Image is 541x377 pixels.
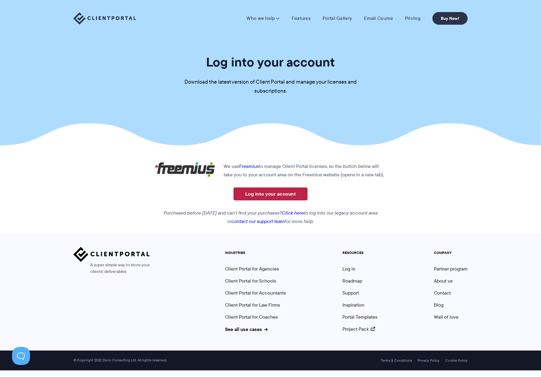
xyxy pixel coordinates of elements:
[364,15,393,21] a: Email Course
[282,209,304,216] a: Click here
[70,358,170,363] span: © Copyright 2022 Dunn Consulting Ltd. All rights reserved.
[225,277,276,284] a: Client Portal for Schools
[233,187,308,200] a: Log into your account
[225,301,280,308] a: Client Portal for Law Firms
[342,251,377,255] h5: RESOURCES
[225,326,268,333] a: See all use cases
[225,251,286,255] h5: INDUSTRIES
[73,262,150,275] span: A super simple way to store your clients' deliverables
[180,78,361,96] p: Download the latest version of Client Portal and manage your licenses and subscriptions.
[445,358,468,363] a: Cookie Policy
[292,15,311,21] a: Features
[342,277,362,284] a: Roadmap
[225,265,279,272] a: Client Portal for Agencies
[155,162,386,179] p: We use to manage Client Portal licenses, so the button below will take you to your account area o...
[225,289,286,296] a: Client Portal for Accountants
[12,347,30,365] iframe: Toggle Customer Support
[418,358,440,363] a: Privacy Policy
[434,289,451,296] a: Contact
[342,314,377,320] a: Portal Templates
[434,265,468,272] a: Partner program
[342,301,364,308] a: Inspiration
[405,15,420,21] a: Pricing
[434,251,468,255] h5: COMPANY
[342,265,355,272] a: Log in
[342,289,359,296] a: Support
[434,301,444,308] a: Blog
[239,163,259,170] a: Freemius
[432,12,468,25] a: Buy Now!
[225,314,278,320] a: Client Portal for Coaches
[206,54,335,70] h1: Log into your account
[164,209,378,225] em: Purchased before [DATE] and can't find your purchases? to log into our legacy account area or for...
[342,326,375,332] a: Project Pack
[381,358,412,363] a: Terms & Conditions
[155,162,215,177] img: Freemius logo
[434,277,453,284] a: About us
[231,218,285,225] a: contact our support team
[434,314,459,320] a: Wall of love
[246,15,279,21] a: Who we help
[323,15,352,21] a: Portal Gallery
